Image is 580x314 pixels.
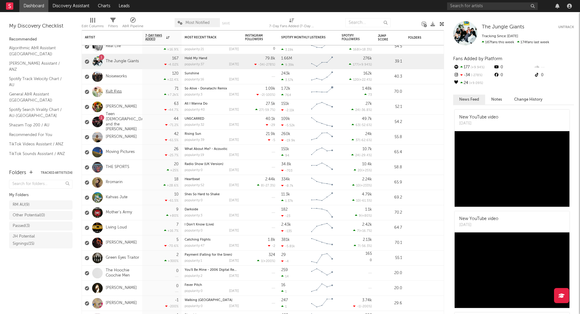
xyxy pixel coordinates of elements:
div: 10.7k [362,147,372,151]
div: ( ) [349,47,372,51]
div: Spotify Followers [342,34,363,41]
span: 8 [261,184,263,187]
div: 10.4k [362,162,372,166]
a: [PERSON_NAME] [106,240,137,245]
div: 21.9k [266,132,275,136]
div: 9.39k [281,63,294,67]
div: Spotify Monthly Listeners [281,36,327,39]
div: [DATE] [229,63,239,66]
div: 7-Day Fans Added (7-Day Fans Added) [269,15,314,33]
div: -5.81k [281,244,295,248]
span: +233 % [361,184,371,187]
div: 64.7 [378,224,402,231]
div: -703 [281,169,292,173]
div: -25.7 % [165,153,179,157]
div: ( ) [355,214,372,218]
svg: Chart title [308,84,336,99]
div: 1.37k [281,199,293,203]
div: 177 [453,63,493,71]
a: TikTok Videos Assistant / ANZ [9,141,66,147]
svg: Chart title [308,115,336,130]
button: Untrack [558,24,574,30]
div: 2.24k [362,177,372,181]
div: 44 [174,117,179,121]
a: I Don't Know (Live) [185,223,214,226]
div: 182 [281,208,288,212]
svg: Chart title [308,145,336,160]
div: 7 [176,223,179,227]
div: 40.3 [378,73,402,80]
div: [DATE] [459,121,498,127]
button: Change History [508,95,549,105]
div: 27.5k [266,102,275,106]
svg: Chart title [308,205,336,220]
span: -61.5 % [361,199,371,202]
div: popularity: 21 [185,48,204,51]
div: 65.9 [378,179,402,186]
div: -44.7 % [164,108,179,112]
div: Catching Flights [185,238,239,241]
div: -4.02 % [164,63,179,66]
div: 26 [174,147,179,151]
a: [PERSON_NAME] Assistant / ANZ [9,60,66,73]
div: popularity: 0 [185,199,203,202]
div: [DATE] [229,214,239,217]
svg: Chart title [308,220,336,235]
span: +18.3 % [360,48,371,51]
span: 7 [358,244,359,248]
span: 24 [355,108,359,112]
div: 55.8 [378,134,402,141]
a: Shazam Top 200 / AU [9,122,66,128]
div: ( ) [255,108,275,112]
div: 167 [172,57,179,60]
div: Jump Score [378,34,393,41]
div: My Folders [9,192,72,199]
a: Darkside [185,208,198,211]
span: 9 [359,214,361,218]
input: Search... [345,18,391,27]
span: +25 % [362,169,371,172]
div: 40.1k [266,117,275,121]
div: 54.5 [378,43,402,50]
svg: Chart title [308,69,336,84]
a: TikTok Sounds Assistant / ANZ [9,151,66,157]
button: Tracked Artists(34) [41,171,72,174]
span: -5 [272,139,275,142]
span: 37 [356,139,359,142]
div: Shes So Hard to Shake [185,193,239,196]
div: -- [534,63,574,71]
div: 69.2 [378,194,402,201]
div: 7-Day Fans Added (7-Day Fans Added) [269,23,314,30]
span: -278 % [265,63,274,66]
span: 7 [357,229,359,233]
div: 334k [281,177,290,181]
div: [DATE] [229,169,239,172]
div: 0 [534,71,574,79]
a: Kult Kyss [106,89,122,94]
div: Other Potential ( 0 ) [13,212,45,219]
div: 3.57k [281,78,293,82]
div: 54.2 [378,118,402,126]
div: popularity: 19 [185,154,204,157]
span: +9.94 % [359,63,371,66]
div: [DATE] [229,93,239,96]
div: -61.5 % [165,138,179,142]
div: popularity: 16 [185,78,204,81]
div: Darkside [185,208,239,211]
span: Fans Added by Platform [453,57,502,61]
div: -34 [453,71,493,79]
a: Spotify Track Velocity Chart / AU [9,76,66,88]
div: [DATE] [229,229,239,232]
a: Payment (Falling for the Siren) [185,253,232,257]
div: ( ) [352,199,372,202]
div: [DATE] [229,244,239,248]
div: 1.8k [268,238,275,242]
a: [PERSON_NAME] [106,286,137,291]
svg: Chart title [308,99,336,115]
a: [PERSON_NAME] [106,301,137,306]
div: 94 [281,154,289,157]
div: 151k [281,102,289,106]
div: Radio Show (UK Version) [185,163,239,166]
div: 120 [172,72,179,76]
div: [DATE] [229,184,239,187]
